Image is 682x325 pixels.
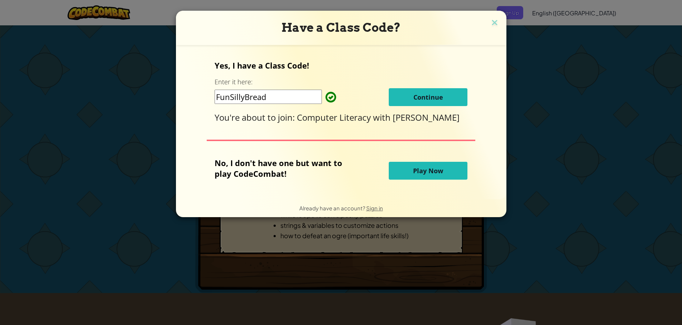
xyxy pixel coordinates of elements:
p: No, I don't have one but want to play CodeCombat! [215,157,353,179]
span: You're about to join: [215,111,297,123]
button: Continue [389,88,467,106]
span: Play Now [413,166,443,175]
button: Play Now [389,162,467,180]
p: Yes, I have a Class Code! [215,60,467,71]
span: Already have an account? [299,205,366,211]
span: Have a Class Code? [281,20,401,35]
span: Continue [413,93,443,101]
span: Computer Literacy [297,111,373,123]
img: close icon [490,18,499,29]
span: with [373,111,393,123]
label: Enter it here: [215,77,252,86]
span: [PERSON_NAME] [393,111,460,123]
a: Sign in [366,205,383,211]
